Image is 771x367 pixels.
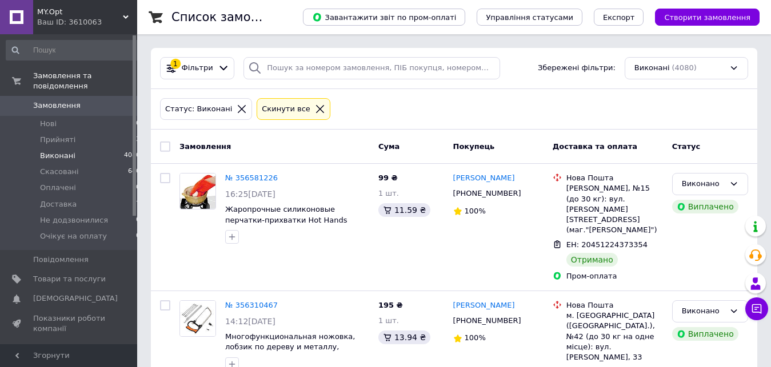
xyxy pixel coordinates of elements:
span: Замовлення [33,100,81,111]
span: Доставка [40,199,77,209]
span: Покупець [453,142,495,150]
div: Виконано [682,178,725,190]
span: 4080 [124,151,140,161]
span: Управління статусами [486,13,573,22]
span: 16:25[DATE] [225,189,275,199]
a: № 356581226 [225,174,278,182]
div: Отримано [566,253,618,267]
span: 100% [465,333,486,342]
span: [PHONE_NUMBER] [453,189,521,197]
span: Повідомлення [33,255,89,265]
span: Скасовані [40,167,79,177]
span: Виконані [634,63,670,74]
a: Створити замовлення [644,13,760,21]
input: Пошук [6,40,141,61]
div: Ваш ID: 3610063 [37,17,137,27]
span: [PHONE_NUMBER] [453,316,521,325]
a: [PERSON_NAME] [453,300,515,311]
div: Виплачено [672,327,738,341]
div: 11.59 ₴ [378,203,430,217]
div: Пром-оплата [566,271,663,281]
img: Фото товару [180,174,215,209]
div: Статус: Виконані [163,103,234,115]
span: Завантажити звіт по пром-оплаті [312,12,456,22]
span: 100% [465,207,486,215]
span: 195 ₴ [378,301,403,309]
div: Cкинути все [259,103,313,115]
span: 3 [136,135,140,145]
button: Експорт [594,9,644,26]
span: Не додзвонилися [40,215,108,225]
div: м. [GEOGRAPHIC_DATA] ([GEOGRAPHIC_DATA].), №42 (до 30 кг на одне місце): вул. [PERSON_NAME], 33 [566,310,663,362]
span: Cума [378,142,400,150]
span: 0 [136,231,140,241]
span: [DEMOGRAPHIC_DATA] [33,293,118,304]
img: Фото товару [180,301,215,336]
button: Створити замовлення [655,9,760,26]
div: Виплачено [672,200,738,213]
span: Очікує на оплату [40,231,107,241]
div: 1 [170,59,181,69]
span: Фільтри [182,63,213,74]
span: Збережені фільтри: [538,63,616,74]
span: Створити замовлення [664,13,750,22]
span: 1 шт. [378,189,399,197]
div: Нова Пошта [566,173,663,183]
h1: Список замовлень [171,10,287,24]
a: Фото товару [179,173,216,209]
span: 7 [136,199,140,209]
span: (4080) [672,63,697,72]
span: 0 [136,215,140,225]
span: 0 [136,119,140,129]
button: Завантажити звіт по пром-оплаті [303,9,465,26]
button: Управління статусами [477,9,582,26]
span: Нові [40,119,57,129]
span: Доставка та оплата [553,142,637,150]
span: 0 [136,183,140,193]
a: Фото товару [179,300,216,337]
span: Оплачені [40,183,76,193]
div: Виконано [682,305,725,317]
span: 99 ₴ [378,174,398,182]
span: 1 шт. [378,316,399,325]
span: Виконані [40,151,75,161]
span: Панель управління [33,343,106,364]
span: Замовлення [179,142,231,150]
span: Статус [672,142,701,150]
span: ЕН: 20451224373354 [566,240,648,249]
div: [PERSON_NAME], №15 (до 30 кг): вул. [PERSON_NAME][STREET_ADDRESS] (маг."[PERSON_NAME]") [566,183,663,235]
div: Нова Пошта [566,300,663,310]
span: Замовлення та повідомлення [33,71,137,91]
span: 14:12[DATE] [225,317,275,326]
span: Показники роботи компанії [33,313,106,334]
input: Пошук за номером замовлення, ПІБ покупця, номером телефону, Email, номером накладної [243,57,500,79]
span: 640 [128,167,140,177]
span: Експорт [603,13,635,22]
a: Многофункциональная ножовка, лобзик по дереву и металлу, ручной набор с полотнами [225,332,355,362]
a: [PERSON_NAME] [453,173,515,184]
span: MY.Opt [37,7,123,17]
span: Товари та послуги [33,274,106,284]
button: Чат з покупцем [745,297,768,320]
span: Прийняті [40,135,75,145]
a: Жаропрочные силиконовые перчатки-прихватки Hot Hands [225,205,347,224]
a: № 356310467 [225,301,278,309]
div: 13.94 ₴ [378,330,430,344]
